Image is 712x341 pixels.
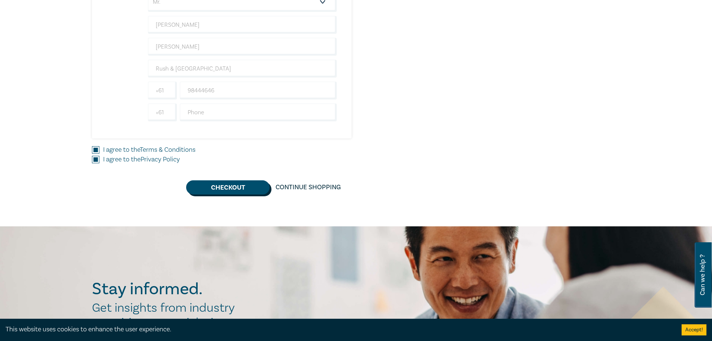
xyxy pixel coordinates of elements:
[92,279,267,299] h2: Stay informed.
[103,145,195,155] label: I agree to the
[141,155,180,164] a: Privacy Policy
[148,104,177,121] input: +61
[180,82,337,99] input: Mobile*
[682,324,706,335] button: Accept cookies
[180,104,337,121] input: Phone
[699,247,706,303] span: Can we help ?
[270,180,347,194] a: Continue Shopping
[103,155,180,164] label: I agree to the
[148,82,177,99] input: +61
[186,180,270,194] button: Checkout
[6,325,670,334] div: This website uses cookies to enhance the user experience.
[148,60,337,78] input: Company
[140,145,195,154] a: Terms & Conditions
[148,38,337,56] input: Last Name*
[148,16,337,34] input: First Name*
